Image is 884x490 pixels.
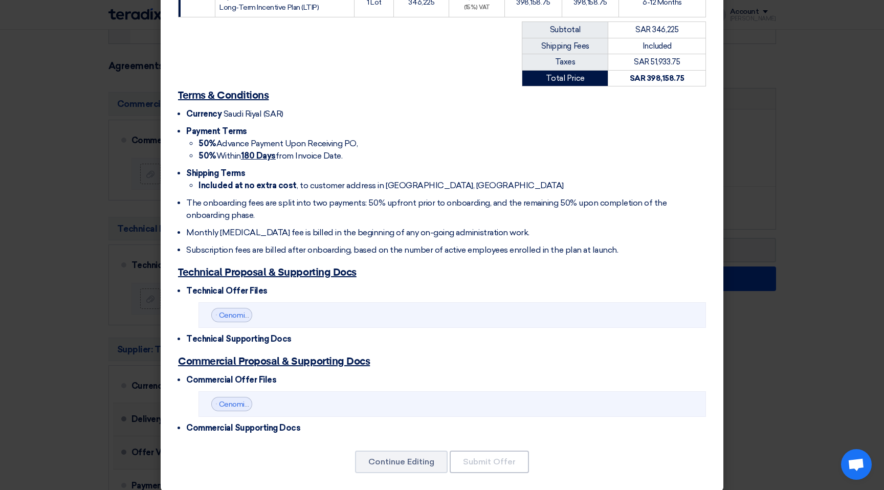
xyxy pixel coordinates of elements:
u: Technical Proposal & Supporting Docs [178,268,357,278]
li: Subscription fees are billed after onboarding, based on the number of active employees enrolled i... [186,244,706,256]
span: Technical Offer Files [186,286,268,296]
li: Monthly [MEDICAL_DATA] fee is billed in the beginning of any on-going administration work. [186,227,706,239]
span: Commercial Supporting Docs [186,423,301,433]
td: Subtotal [522,22,608,38]
span: Saudi Riyal (SAR) [224,109,283,119]
span: Shipping Terms [186,168,245,178]
a: Cenomi_LTIP_Technical_Proposal__ThriftPlan__1759417920378.pdf [219,311,445,320]
strong: SAR 398,158.75 [630,74,684,83]
span: Technical Supporting Docs [186,334,292,344]
span: Currency [186,109,222,119]
span: Included [643,41,672,51]
u: 180 Days [241,151,276,161]
li: , to customer address in [GEOGRAPHIC_DATA], [GEOGRAPHIC_DATA] [198,180,706,192]
a: Cenomi_LTIP_Commercial_Proposal__ThriftPlan_1759417917877.pdf [219,400,447,409]
strong: Included at no extra cost [198,181,297,190]
td: Total Price [522,70,608,86]
span: Advance Payment Upon Receiving PO, [198,139,358,148]
button: Continue Editing [355,451,448,473]
div: Open chat [841,449,872,480]
div: (15%) VAT [453,4,500,12]
span: Payment Terms [186,126,247,136]
strong: 50% [198,139,216,148]
u: Terms & Conditions [178,91,269,101]
li: The onboarding fees are split into two payments: 50% upfront prior to onboarding, and the remaini... [186,197,706,221]
td: SAR 346,225 [608,22,706,38]
strong: 50% [198,151,216,161]
button: Submit Offer [450,451,529,473]
td: Taxes [522,54,608,71]
td: Shipping Fees [522,38,608,54]
span: Within from Invoice Date. [198,151,342,161]
u: Commercial Proposal & Supporting Docs [178,357,370,367]
span: Commercial Offer Files [186,375,276,385]
span: SAR 51,933.75 [634,57,680,66]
